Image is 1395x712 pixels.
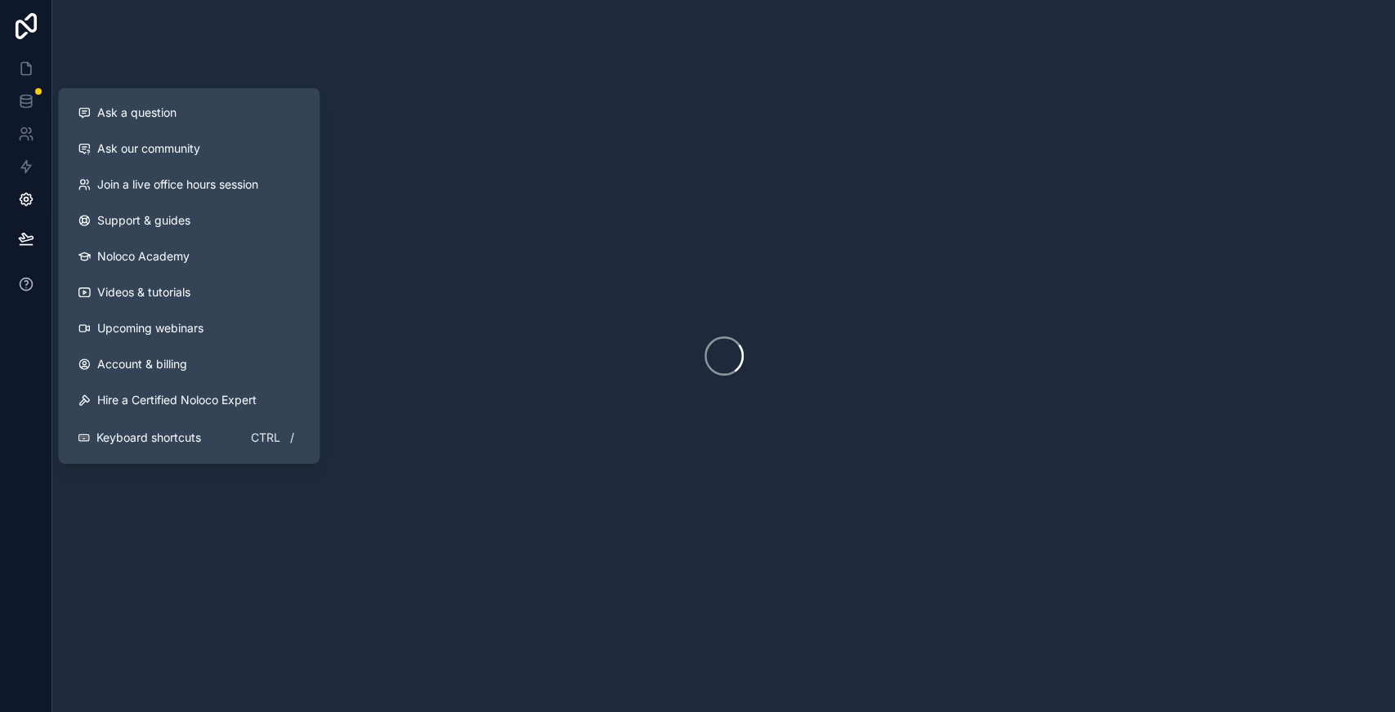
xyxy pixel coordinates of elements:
[65,418,313,457] button: Keyboard shortcutsCtrl/
[97,140,200,157] span: Ask our community
[97,284,190,300] span: Videos & tutorials
[285,431,298,444] span: /
[97,248,190,265] span: Noloco Academy
[65,310,313,346] a: Upcoming webinars
[249,428,282,447] span: Ctrl
[97,176,258,193] span: Join a live office hours session
[97,356,187,372] span: Account & billing
[65,167,313,202] a: Join a live office hours session
[65,274,313,310] a: Videos & tutorials
[65,238,313,274] a: Noloco Academy
[65,131,313,167] a: Ask our community
[65,95,313,131] button: Ask a question
[65,382,313,418] button: Hire a Certified Noloco Expert
[96,429,201,446] span: Keyboard shortcuts
[65,346,313,382] a: Account & billing
[97,392,257,408] span: Hire a Certified Noloco Expert
[97,320,203,336] span: Upcoming webinars
[65,202,313,238] a: Support & guides
[97,105,177,121] span: Ask a question
[97,212,190,229] span: Support & guides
